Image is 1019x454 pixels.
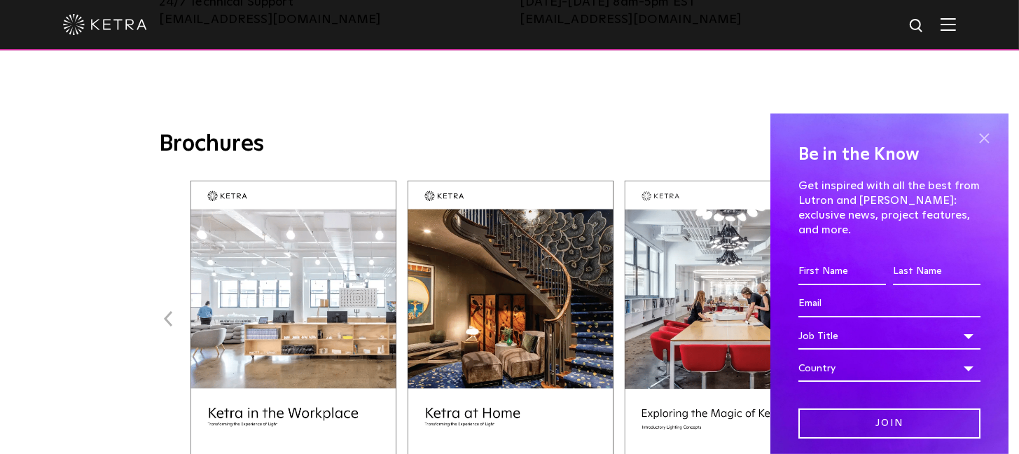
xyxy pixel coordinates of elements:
[908,18,926,35] img: search icon
[160,310,178,328] button: Previous
[63,14,147,35] img: ketra-logo-2019-white
[798,355,980,382] div: Country
[798,408,980,439] input: Join
[160,130,860,160] h3: Brochures
[893,259,980,285] input: Last Name
[798,291,980,317] input: Email
[798,259,886,285] input: First Name
[798,323,980,350] div: Job Title
[941,18,956,31] img: Hamburger%20Nav.svg
[798,179,980,237] p: Get inspired with all the best from Lutron and [PERSON_NAME]: exclusive news, project features, a...
[798,142,980,168] h4: Be in the Know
